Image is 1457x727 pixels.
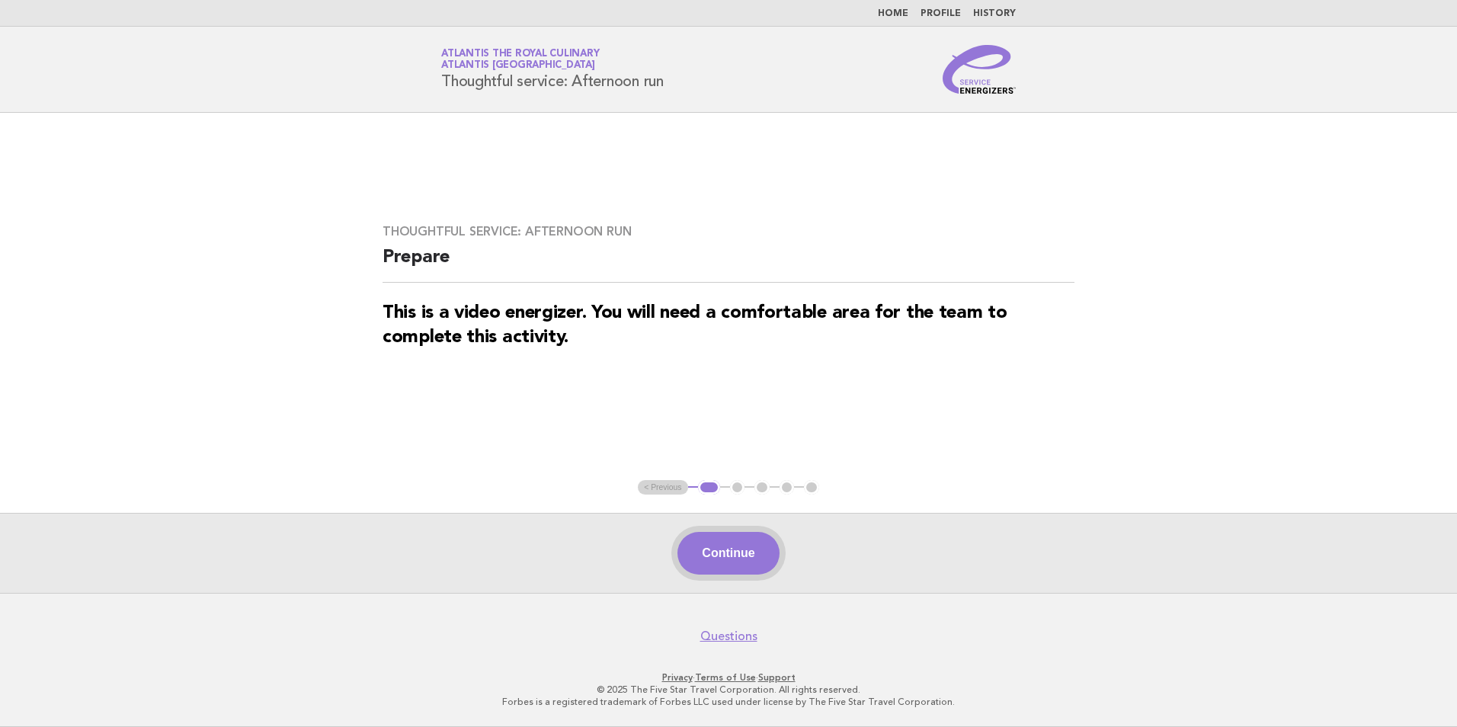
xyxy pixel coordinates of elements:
[441,50,664,89] h1: Thoughtful service: Afternoon run
[700,629,757,644] a: Questions
[878,9,908,18] a: Home
[262,684,1195,696] p: © 2025 The Five Star Travel Corporation. All rights reserved.
[921,9,961,18] a: Profile
[383,245,1074,283] h2: Prepare
[441,49,599,70] a: Atlantis the Royal CulinaryAtlantis [GEOGRAPHIC_DATA]
[677,532,779,575] button: Continue
[973,9,1016,18] a: History
[383,224,1074,239] h3: Thoughtful service: Afternoon run
[441,61,595,71] span: Atlantis [GEOGRAPHIC_DATA]
[943,45,1016,94] img: Service Energizers
[262,696,1195,708] p: Forbes is a registered trademark of Forbes LLC used under license by The Five Star Travel Corpora...
[695,672,756,683] a: Terms of Use
[383,304,1007,347] strong: This is a video energizer. You will need a comfortable area for the team to complete this activity.
[758,672,796,683] a: Support
[262,671,1195,684] p: · ·
[698,480,720,495] button: 1
[662,672,693,683] a: Privacy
